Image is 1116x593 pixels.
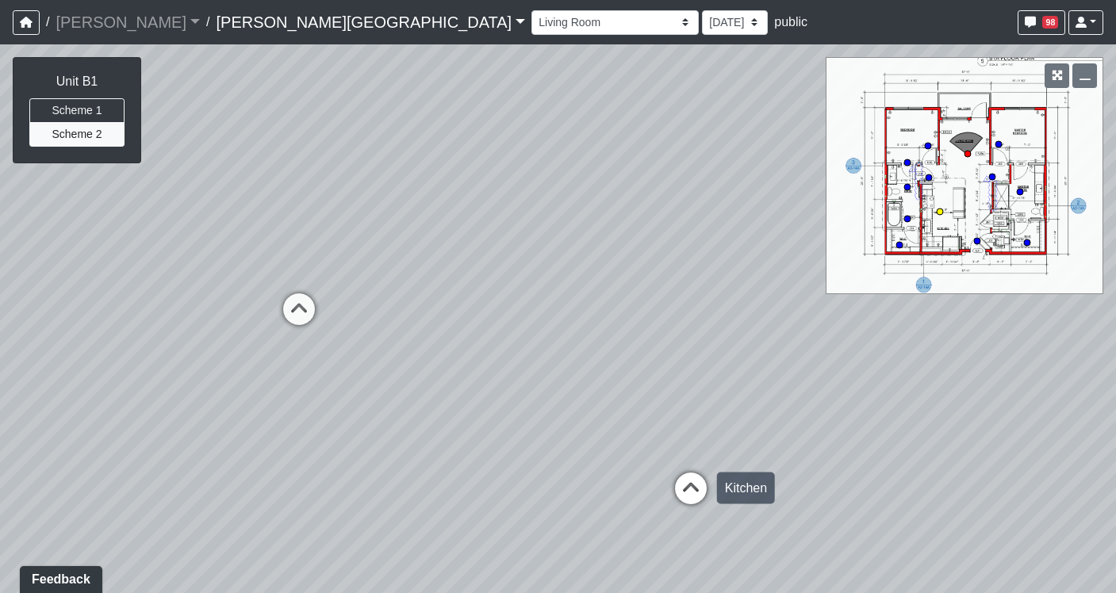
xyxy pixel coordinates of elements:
[40,6,56,38] span: /
[200,6,216,38] span: /
[1042,16,1058,29] span: 98
[1018,10,1065,35] button: 98
[29,122,125,147] button: Scheme 2
[56,6,200,38] a: [PERSON_NAME]
[29,98,125,123] button: Scheme 1
[12,561,105,593] iframe: Ybug feedback widget
[774,15,807,29] span: public
[216,6,525,38] a: [PERSON_NAME][GEOGRAPHIC_DATA]
[29,74,125,89] h6: Unit B1
[717,472,775,504] div: Kitchen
